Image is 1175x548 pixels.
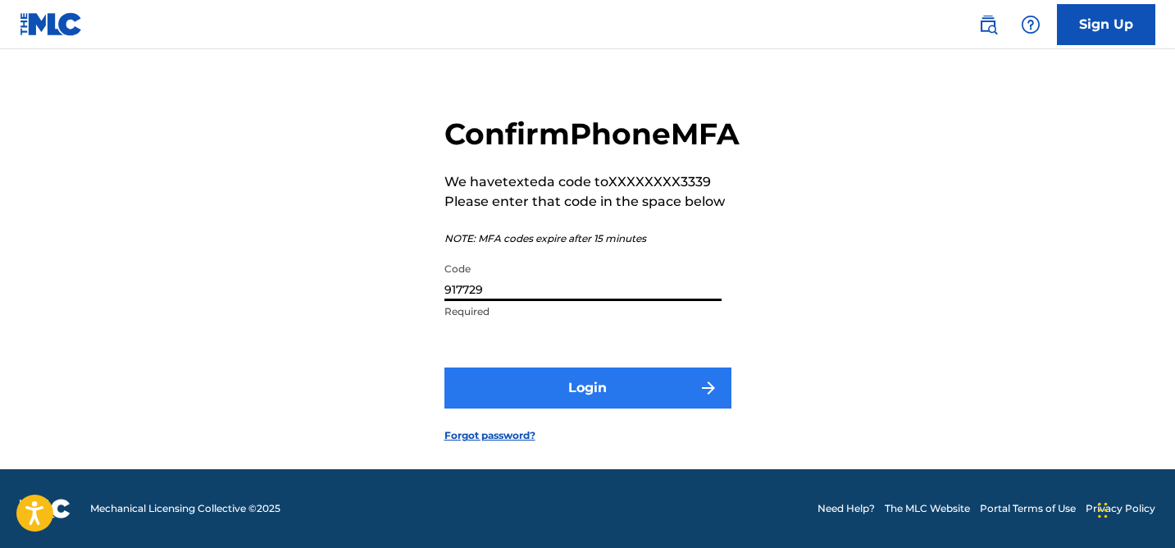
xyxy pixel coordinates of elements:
a: Portal Terms of Use [980,501,1076,516]
img: MLC Logo [20,12,83,36]
a: Public Search [972,8,1004,41]
a: Need Help? [817,501,875,516]
button: Login [444,368,731,409]
p: We have texted a code to XXXXXXXX3339 [444,172,740,192]
a: Forgot password? [444,428,535,443]
a: The MLC Website [885,501,970,516]
img: search [978,15,998,34]
p: NOTE: MFA codes expire after 15 minutes [444,231,740,246]
iframe: Chat Widget [1093,469,1175,548]
span: Mechanical Licensing Collective © 2025 [90,501,280,516]
a: Privacy Policy [1086,501,1155,516]
p: Please enter that code in the space below [444,192,740,212]
div: Help [1014,8,1047,41]
img: logo [20,499,71,518]
div: Drag [1098,486,1108,535]
img: help [1021,15,1041,34]
img: f7272a7cc735f4ea7f67.svg [699,378,718,398]
h2: Confirm Phone MFA [444,116,740,153]
p: Required [444,304,722,319]
a: Sign Up [1057,4,1155,45]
